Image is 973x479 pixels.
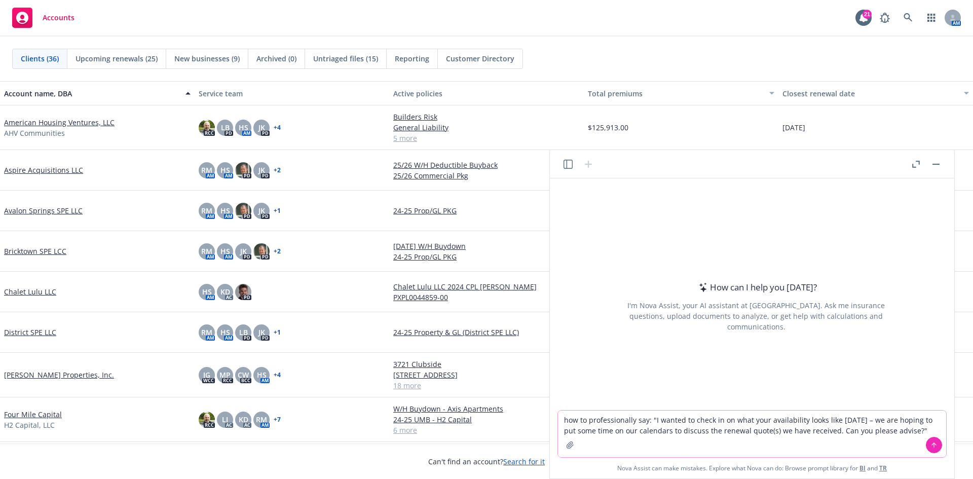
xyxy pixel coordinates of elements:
[238,370,249,380] span: CW
[274,167,281,173] a: + 2
[195,81,389,105] button: Service team
[4,117,115,128] a: American Housing Ventures, LLC
[313,53,378,64] span: Untriaged files (15)
[258,205,265,216] span: JK
[258,327,265,338] span: JK
[199,412,215,428] img: photo
[274,208,281,214] a: + 1
[199,88,385,99] div: Service team
[239,414,248,425] span: KD
[202,286,212,297] span: HS
[21,53,59,64] span: Clients (36)
[446,53,514,64] span: Customer Directory
[235,203,251,219] img: photo
[393,88,580,99] div: Active policies
[274,372,281,378] a: + 4
[921,8,942,28] a: Switch app
[393,359,580,370] a: 3721 Clubside
[4,205,83,216] a: Avalon Springs SPE LLC
[863,10,872,19] div: 21
[393,251,580,262] a: 24-25 Prop/GL PKG
[43,14,74,22] span: Accounts
[221,122,230,133] span: LB
[8,4,79,32] a: Accounts
[4,286,56,297] a: Chalet Lulu LLC
[220,327,230,338] span: HS
[782,88,958,99] div: Closest renewal date
[201,246,212,256] span: RM
[782,122,805,133] span: [DATE]
[393,241,580,251] a: [DATE] W/H Buydown
[898,8,918,28] a: Search
[4,165,83,175] a: Aspire Acquisitions LLC
[201,327,212,338] span: RM
[256,414,267,425] span: RM
[4,370,114,380] a: [PERSON_NAME] Properties, Inc.
[393,122,580,133] a: General Liability
[393,112,580,122] a: Builders Risk
[4,409,62,420] a: Four Mile Capital
[240,246,247,256] span: JK
[4,420,55,430] span: H2 Capital, LLC
[393,370,580,380] a: [STREET_ADDRESS]
[220,246,230,256] span: HS
[588,122,628,133] span: $125,913.00
[393,425,580,435] a: 6 more
[4,327,56,338] a: District SPE LLC
[274,417,281,423] a: + 7
[239,122,248,133] span: HS
[220,165,230,175] span: HS
[393,160,580,170] a: 25/26 W/H Deductible Buyback
[274,329,281,336] a: + 1
[4,88,179,99] div: Account name, DBA
[235,162,251,178] img: photo
[174,53,240,64] span: New businesses (9)
[220,286,230,297] span: KD
[4,128,65,138] span: AHV Communities
[393,414,580,425] a: 24-25 UMB - H2 Capital
[393,380,580,391] a: 18 more
[239,327,248,338] span: LB
[393,170,580,181] a: 25/26 Commercial Pkg
[274,125,281,131] a: + 4
[258,165,265,175] span: JK
[4,246,66,256] a: Bricktown SPE LCC
[778,81,973,105] button: Closest renewal date
[201,165,212,175] span: RM
[614,300,899,332] div: I'm Nova Assist, your AI assistant at [GEOGRAPHIC_DATA]. Ask me insurance questions, upload docum...
[203,370,210,380] span: JG
[199,120,215,136] img: photo
[859,464,866,472] a: BI
[219,370,231,380] span: MP
[393,403,580,414] a: W/H Buydown - Axis Apartments
[222,414,228,425] span: LI
[393,133,580,143] a: 5 more
[256,53,296,64] span: Archived (0)
[274,248,281,254] a: + 2
[395,53,429,64] span: Reporting
[393,281,580,303] a: Chalet Lulu LLC 2024 CPL [PERSON_NAME] PXPL0044859-00
[253,243,270,260] img: photo
[503,457,545,466] a: Search for it
[235,284,251,300] img: photo
[428,456,545,467] span: Can't find an account?
[393,327,580,338] a: 24-25 Property & GL (District SPE LLC)
[584,81,778,105] button: Total premiums
[558,411,946,457] textarea: how to professionally say: "I wanted to check in on what your availability looks like [DATE] – we...
[696,281,817,294] div: How can I help you [DATE]?
[76,53,158,64] span: Upcoming renewals (25)
[588,88,763,99] div: Total premiums
[393,205,580,216] a: 24-25 Prop/GL PKG
[617,458,887,478] span: Nova Assist can make mistakes. Explore what Nova can do: Browse prompt library for and
[879,464,887,472] a: TR
[220,205,230,216] span: HS
[201,205,212,216] span: RM
[389,81,584,105] button: Active policies
[258,122,265,133] span: JK
[875,8,895,28] a: Report a Bug
[257,370,267,380] span: HS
